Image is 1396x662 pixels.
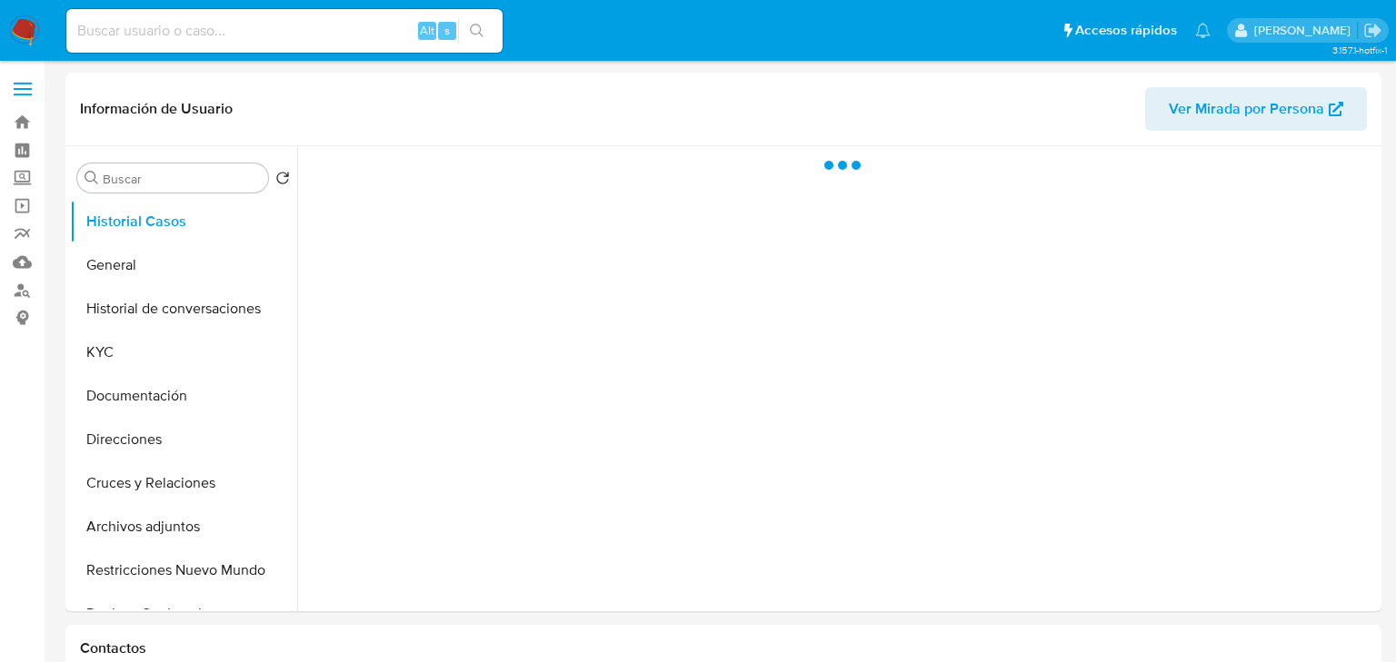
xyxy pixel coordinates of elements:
[1145,87,1367,131] button: Ver Mirada por Persona
[103,171,261,187] input: Buscar
[1169,87,1324,131] span: Ver Mirada por Persona
[275,171,290,191] button: Volver al orden por defecto
[420,22,434,39] span: Alt
[70,243,297,287] button: General
[80,639,1367,657] h1: Contactos
[1075,21,1177,40] span: Accesos rápidos
[70,287,297,331] button: Historial de conversaciones
[70,200,297,243] button: Historial Casos
[70,548,297,592] button: Restricciones Nuevo Mundo
[70,331,297,374] button: KYC
[458,18,495,44] button: search-icon
[70,505,297,548] button: Archivos adjuntos
[80,100,233,118] h1: Información de Usuario
[1254,22,1357,39] p: erika.juarez@mercadolibre.com.mx
[66,19,503,43] input: Buscar usuario o caso...
[70,418,297,461] button: Direcciones
[85,171,99,185] button: Buscar
[1195,23,1211,38] a: Notificaciones
[1363,21,1382,40] a: Salir
[70,461,297,505] button: Cruces y Relaciones
[70,374,297,418] button: Documentación
[444,22,450,39] span: s
[70,592,297,636] button: Devices Geolocation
